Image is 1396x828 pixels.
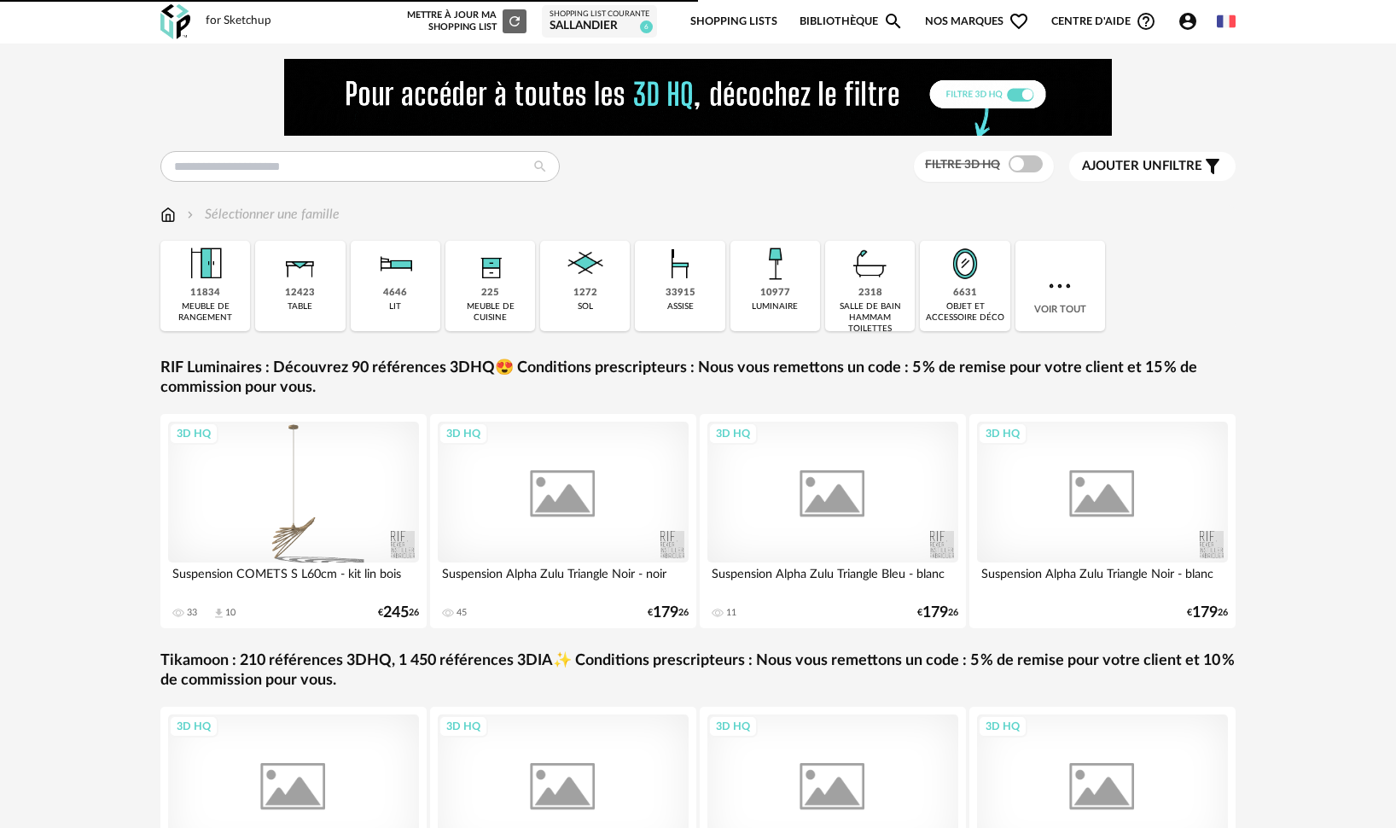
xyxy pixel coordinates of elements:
div: Sélectionner une famille [183,205,340,224]
img: FILTRE%20HQ%20NEW_V1%20(4).gif [284,59,1112,136]
img: fr [1217,12,1236,31]
div: 1272 [573,287,597,300]
div: Shopping List courante [550,9,649,20]
span: 179 [1192,607,1218,619]
img: Sol.png [562,241,608,287]
div: € 26 [378,607,419,619]
div: lit [389,301,401,312]
a: 3D HQ Suspension Alpha Zulu Triangle Noir - noir 45 €17926 [430,414,696,628]
div: 45 [457,607,467,619]
div: 12423 [285,287,315,300]
span: 179 [922,607,948,619]
span: Help Circle Outline icon [1136,11,1156,32]
span: 179 [653,607,678,619]
img: Miroir.png [942,241,988,287]
div: assise [667,301,694,312]
div: 3D HQ [439,423,488,445]
span: 6 [640,20,653,33]
img: svg+xml;base64,PHN2ZyB3aWR0aD0iMTYiIGhlaWdodD0iMTYiIHZpZXdCb3g9IjAgMCAxNiAxNiIgZmlsbD0ibm9uZSIgeG... [183,205,197,224]
span: Refresh icon [507,16,522,26]
a: Shopping Lists [690,2,777,42]
span: Magnify icon [883,11,904,32]
div: 10 [225,607,236,619]
img: Meuble%20de%20rangement.png [183,241,229,287]
div: 2318 [858,287,882,300]
span: Nos marques [925,2,1029,42]
span: Download icon [212,607,225,620]
span: Filtre 3D HQ [925,159,1000,171]
div: meuble de cuisine [451,301,530,324]
span: Filter icon [1202,156,1223,177]
div: 3D HQ [708,423,758,445]
div: 4646 [383,287,407,300]
img: more.7b13dc1.svg [1044,271,1075,301]
img: Assise.png [657,241,703,287]
div: € 26 [917,607,958,619]
img: Luminaire.png [752,241,798,287]
button: Ajouter unfiltre Filter icon [1069,152,1236,181]
div: objet et accessoire déco [925,301,1004,324]
div: meuble de rangement [166,301,245,324]
img: Salle%20de%20bain.png [847,241,893,287]
span: Account Circle icon [1178,11,1206,32]
a: BibliothèqueMagnify icon [800,2,904,42]
img: OXP [160,4,190,39]
span: filtre [1082,158,1202,175]
a: 3D HQ Suspension Alpha Zulu Triangle Noir - blanc €17926 [969,414,1236,628]
div: 3D HQ [169,715,218,738]
div: sol [578,301,593,312]
div: € 26 [648,607,689,619]
a: 3D HQ Suspension COMETS S L60cm - kit lin bois 33 Download icon 10 €24526 [160,414,427,628]
img: Literie.png [372,241,418,287]
img: Rangement.png [468,241,514,287]
span: Centre d'aideHelp Circle Outline icon [1051,11,1156,32]
div: Mettre à jour ma Shopping List [404,9,526,33]
div: 3D HQ [978,715,1027,738]
div: 6631 [953,287,977,300]
div: Suspension Alpha Zulu Triangle Bleu - blanc [707,563,958,597]
img: svg+xml;base64,PHN2ZyB3aWR0aD0iMTYiIGhlaWdodD0iMTciIHZpZXdCb3g9IjAgMCAxNiAxNyIgZmlsbD0ibm9uZSIgeG... [160,205,176,224]
div: 11834 [190,287,220,300]
div: for Sketchup [206,14,271,29]
img: Table.png [277,241,323,287]
div: € 26 [1187,607,1228,619]
div: Suspension Alpha Zulu Triangle Noir - blanc [977,563,1228,597]
div: Voir tout [1015,241,1105,331]
a: RIF Luminaires : Découvrez 90 références 3DHQ😍 Conditions prescripteurs : Nous vous remettons un ... [160,359,1236,399]
div: 33915 [666,287,695,300]
div: 3D HQ [439,715,488,738]
div: Suspension Alpha Zulu Triangle Noir - noir [438,563,689,597]
a: Tikamoon : 210 références 3DHQ, 1 450 références 3DIA✨ Conditions prescripteurs : Nous vous remet... [160,651,1236,691]
div: Suspension COMETS S L60cm - kit lin bois [168,563,419,597]
div: table [288,301,312,312]
div: SALLANDIER [550,19,649,34]
div: 3D HQ [708,715,758,738]
a: Shopping List courante SALLANDIER 6 [550,9,649,34]
div: 3D HQ [169,423,218,445]
span: Account Circle icon [1178,11,1198,32]
div: luminaire [752,301,798,312]
span: Ajouter un [1082,160,1162,172]
span: 245 [383,607,409,619]
div: 3D HQ [978,423,1027,445]
div: 225 [481,287,499,300]
div: 10977 [760,287,790,300]
div: 11 [726,607,736,619]
div: 33 [187,607,197,619]
div: salle de bain hammam toilettes [830,301,910,335]
span: Heart Outline icon [1009,11,1029,32]
a: 3D HQ Suspension Alpha Zulu Triangle Bleu - blanc 11 €17926 [700,414,966,628]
